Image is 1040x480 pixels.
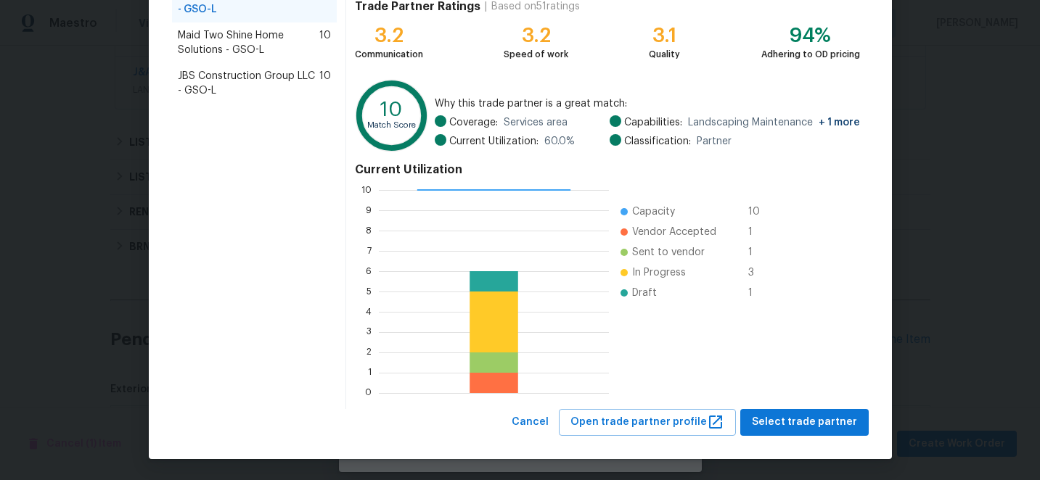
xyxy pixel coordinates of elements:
span: Cancel [512,413,549,431]
span: + 1 more [819,117,860,128]
span: 10 [319,69,331,98]
span: JBS Construction Group LLC - GSO-L [178,69,320,98]
span: Capabilities: [624,115,682,130]
div: 3.2 [504,28,568,43]
span: Coverage: [449,115,498,130]
text: Match Score [368,121,417,129]
text: 2 [367,348,372,357]
span: 3 [748,265,771,280]
span: In Progress [632,265,686,280]
span: Draft [632,286,657,300]
span: Maid Two Shine Home Solutions - GSO-L [178,28,320,57]
span: Select trade partner [752,413,857,431]
text: 5 [367,287,372,296]
button: Open trade partner profile [559,409,736,436]
span: 10 [748,204,771,219]
text: 7 [367,247,372,255]
button: Cancel [506,409,554,436]
text: 4 [366,307,372,316]
span: Capacity [632,204,675,219]
div: Adhering to OD pricing [761,47,860,62]
span: Landscaping Maintenance [688,115,860,130]
span: 1 [748,286,771,300]
span: 1 [748,245,771,260]
span: 1 [748,225,771,239]
div: 94% [761,28,860,43]
span: Current Utilization: [449,134,539,149]
text: 0 [365,389,372,397]
div: 3.2 [355,28,423,43]
text: 8 [366,226,372,235]
div: Quality [649,47,680,62]
button: Select trade partner [740,409,869,436]
span: Sent to vendor [632,245,705,260]
div: 3.1 [649,28,680,43]
span: Services area [504,115,568,130]
div: Speed of work [504,47,568,62]
text: 10 [381,99,404,120]
span: Why this trade partner is a great match: [435,96,860,111]
span: Classification: [624,134,691,149]
text: 3 [367,328,372,336]
text: 10 [361,186,372,194]
span: 60.0 % [544,134,575,149]
text: 9 [366,206,372,215]
text: 1 [368,368,372,377]
text: 6 [366,267,372,276]
div: Communication [355,47,423,62]
h4: Current Utilization [355,162,859,177]
span: 10 [319,28,331,57]
span: Open trade partner profile [570,413,724,431]
span: Vendor Accepted [632,225,716,239]
span: Partner [697,134,732,149]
